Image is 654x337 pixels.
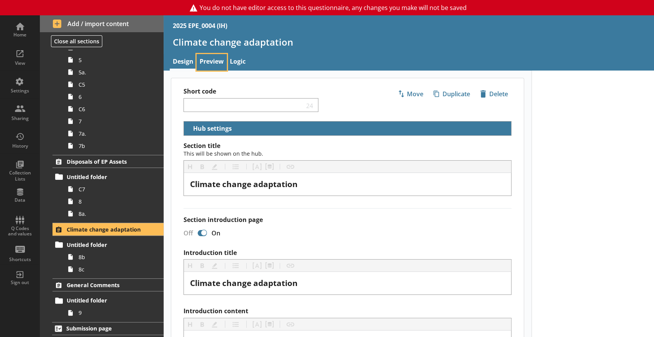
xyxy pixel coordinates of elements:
[79,56,149,64] span: 5
[52,223,164,236] a: Climate change adaptation
[64,127,164,140] a: 7a.
[304,102,315,109] span: 24
[64,263,164,275] a: 8c
[430,88,473,100] span: Duplicate
[79,142,149,150] span: 7b
[7,226,33,237] div: Q Codes and values
[184,307,511,315] label: Introduction content
[173,36,645,48] h1: Climate change adaptation
[64,90,164,103] a: 6
[67,226,146,233] span: Climate change adaptation
[79,210,149,217] span: 8a.
[56,171,164,220] li: Untitled folderC788a.
[67,281,146,289] span: General Comments
[79,105,149,113] span: C6
[395,88,426,100] span: Move
[184,141,263,158] span: Section title
[79,69,149,76] span: 5a.
[56,238,164,275] li: Untitled folder8b8c
[56,29,164,152] li: Untitled folderC455a.C56C677a.7b
[7,279,33,286] div: Sign out
[64,78,164,90] a: C5
[7,60,33,66] div: View
[190,179,298,189] span: Climate change adaptation
[79,130,149,137] span: 7a.
[66,325,146,332] span: Submission page
[79,309,149,316] span: 9
[53,20,151,28] span: Add / import content
[64,66,164,78] a: 5a.
[64,54,164,66] a: 5
[52,155,164,168] a: Disposals of EP Assets
[64,183,164,195] a: C7
[64,103,164,115] a: C6
[7,88,33,94] div: Settings
[190,278,298,288] span: Climate change adaptation
[52,322,164,335] a: Submission page
[394,87,427,100] button: Move
[52,171,164,183] a: Untitled folder
[7,170,33,182] div: Collection Lists
[64,251,164,263] a: 8b
[190,179,505,189] div: [object Object]
[7,143,33,149] div: History
[52,238,164,251] a: Untitled folder
[40,13,164,152] li: Capital EPEUntitled folderC455a.C56C677a.7b
[52,294,164,307] a: Untitled folder
[430,87,474,100] button: Duplicate
[64,115,164,127] a: 7
[64,140,164,152] a: 7b
[40,223,164,275] li: Climate change adaptationUntitled folder8b8c
[187,122,233,135] button: Hub settings
[64,207,164,220] a: 8a.
[184,87,347,95] label: Short code
[177,229,196,237] div: Off
[184,249,511,257] label: Introduction title
[79,93,149,100] span: 6
[7,32,33,38] div: Home
[67,241,146,248] span: Untitled folder
[51,35,102,47] button: Close all sections
[79,253,149,261] span: 8b
[7,115,33,122] div: Sharing
[190,278,505,288] div: Introduction title
[67,158,146,165] span: Disposals of EP Assets
[67,173,146,181] span: Untitled folder
[173,21,227,30] div: 2025 EPE_0004 (IH)
[79,186,149,193] span: C7
[477,88,511,100] span: Delete
[170,54,197,71] a: Design
[7,256,33,263] div: Shortcuts
[227,54,249,71] a: Logic
[56,294,164,319] li: Untitled folder9
[79,118,149,125] span: 7
[67,297,146,304] span: Untitled folder
[40,278,164,319] li: General CommentsUntitled folder9
[40,155,164,220] li: Disposals of EP AssetsUntitled folderC788a.
[7,197,33,203] div: Data
[64,307,164,319] a: 9
[64,195,164,207] a: 8
[52,278,164,291] a: General Comments
[197,54,227,71] a: Preview
[40,15,164,32] button: Add / import content
[184,216,511,224] label: Section introduction page
[79,81,149,88] span: C5
[79,198,149,205] span: 8
[184,150,263,157] span: This will be shown on the hub.
[208,229,226,237] div: On
[477,87,511,100] button: Delete
[79,266,149,273] span: 8c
